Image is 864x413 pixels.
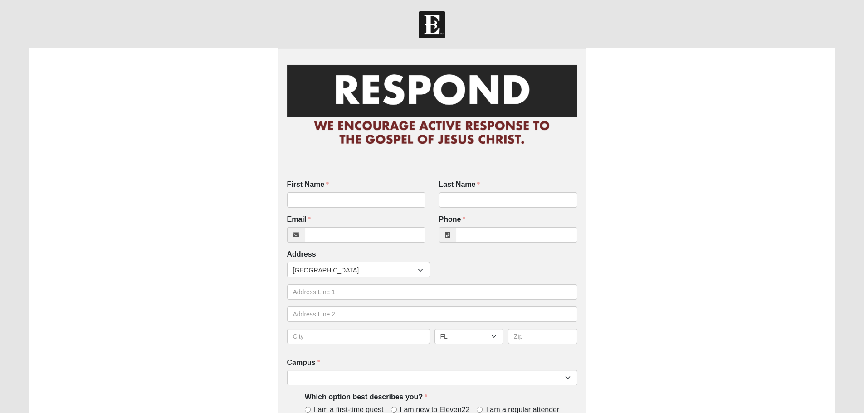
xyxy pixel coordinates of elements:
input: I am a regular attender [477,407,483,413]
input: I am new to Eleven22 [391,407,397,413]
label: Address [287,249,316,260]
label: Campus [287,358,320,368]
input: Zip [508,329,577,344]
label: Email [287,214,311,225]
input: City [287,329,430,344]
img: RespondCardHeader.png [287,57,577,154]
span: [GEOGRAPHIC_DATA] [293,262,418,278]
input: Address Line 1 [287,284,577,300]
label: Last Name [439,180,480,190]
label: Phone [439,214,466,225]
label: Which option best describes you? [305,392,427,403]
input: Address Line 2 [287,306,577,322]
label: First Name [287,180,329,190]
input: I am a first-time guest [305,407,311,413]
img: Church of Eleven22 Logo [419,11,445,38]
